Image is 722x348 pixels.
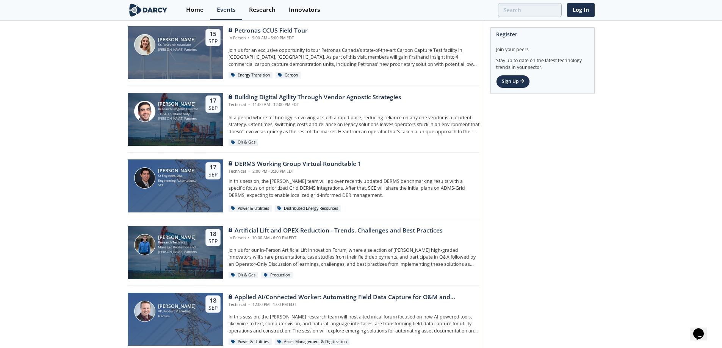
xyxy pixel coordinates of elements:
div: Sep [208,105,218,111]
div: Research [249,7,276,13]
a: Sign Up [496,75,530,88]
div: Stay up to date on the latest technology trends in your sector. [496,53,589,71]
div: Oil & Gas [229,139,258,146]
div: Sr Engineer, Dist Engineering Automation Software [158,173,199,183]
div: [PERSON_NAME] Partners [158,250,199,254]
img: Jake Freivald [134,301,155,322]
span: • [247,235,251,240]
div: [PERSON_NAME] [158,168,199,173]
p: In a period where technology is evolving at such a rapid pace, reducing reliance on any one vendo... [229,114,479,135]
span: • [247,302,251,307]
div: 18 [208,230,218,238]
div: Sep [208,171,218,178]
a: Steven Robles [PERSON_NAME] Sr Engineer, Dist Engineering Automation Software SCE 17 Sep DERMS Wo... [128,159,479,212]
div: Power & Utilities [229,205,272,212]
div: Join your peers [496,41,589,53]
div: [PERSON_NAME] [158,304,196,309]
div: Research Program Director - O&G / Sustainability [158,107,199,116]
div: Fulcrum [158,314,196,319]
p: In this session, the [PERSON_NAME] team will go over recently updated DERMS benchmarking results ... [229,178,479,199]
div: Energy Transition [229,72,273,79]
img: Steven Robles [134,167,155,189]
img: Mora Fernández Jurado [134,34,155,55]
span: • [247,102,251,107]
p: Join us for our In-Person Artificial Lift Innovation Forum, where a selection of [PERSON_NAME] hi... [229,247,479,268]
div: Artificial Lift and OPEX Reduction - Trends, Challenges and Best Practices [229,226,443,235]
div: Research Technical Manager, Production and Sustainability [158,240,199,250]
div: Distributed Energy Resources [275,205,341,212]
img: Nick Robbins [134,234,155,255]
div: Carbon [276,72,301,79]
div: [PERSON_NAME] [158,37,197,42]
div: SCE [158,183,199,188]
div: 15 [208,30,218,38]
div: In Person 10:00 AM - 6:00 PM EDT [229,235,443,241]
img: logo-wide.svg [128,3,169,17]
div: DERMS Working Group Virtual Roundtable 1 [229,159,361,169]
div: Power & Utilities [229,339,272,345]
span: • [247,169,251,174]
div: Home [186,7,204,13]
div: Building Digital Agility Through Vendor Agnostic Strategies [229,93,401,102]
p: In this session, the [PERSON_NAME] research team will host a technical forum focused on how AI-po... [229,314,479,334]
div: Sr. Research Associate [158,42,197,47]
div: [PERSON_NAME] [158,235,199,240]
div: Technical 11:00 AM - 12:00 PM EDT [229,102,401,108]
a: Sami Sultan [PERSON_NAME] Research Program Director - O&G / Sustainability [PERSON_NAME] Partners... [128,93,479,146]
div: Sep [208,304,218,311]
a: Mora Fernández Jurado [PERSON_NAME] Sr. Research Associate [PERSON_NAME] Partners 15 Sep Petronas... [128,26,479,79]
div: Applied AI/Connected Worker: Automating Field Data Capture for O&M and Construction [229,293,479,302]
a: Log In [567,3,595,17]
iframe: chat widget [690,318,714,340]
div: VP, Product Marketing [158,309,196,314]
div: Oil & Gas [229,272,258,279]
div: Sep [208,238,218,245]
a: Jake Freivald [PERSON_NAME] VP, Product Marketing Fulcrum 18 Sep Applied AI/Connected Worker: Aut... [128,293,479,346]
span: • [247,35,251,41]
div: In Person 9:00 AM - 5:00 PM EDT [229,35,308,41]
a: Nick Robbins [PERSON_NAME] Research Technical Manager, Production and Sustainability [PERSON_NAME... [128,226,479,279]
div: Events [217,7,236,13]
div: 18 [208,297,218,304]
p: Join us for an exclusive opportunity to tour Petronas Canada’s state-of-the-art Carbon Capture Te... [229,47,479,68]
div: Production [261,272,293,279]
div: 17 [208,97,218,105]
div: Petronas CCUS Field Tour [229,26,308,35]
div: Asset Management & Digitization [275,339,350,345]
div: Technical 12:00 PM - 1:00 PM EDT [229,302,479,308]
input: Advanced Search [498,3,562,17]
div: [PERSON_NAME] Partners [158,47,197,52]
div: Technical 2:00 PM - 3:30 PM EDT [229,169,361,175]
div: 17 [208,164,218,171]
div: Register [496,28,589,41]
div: [PERSON_NAME] [158,101,199,107]
div: [PERSON_NAME] Partners [158,116,199,121]
img: Sami Sultan [134,101,155,122]
div: Sep [208,38,218,45]
div: Innovators [289,7,320,13]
